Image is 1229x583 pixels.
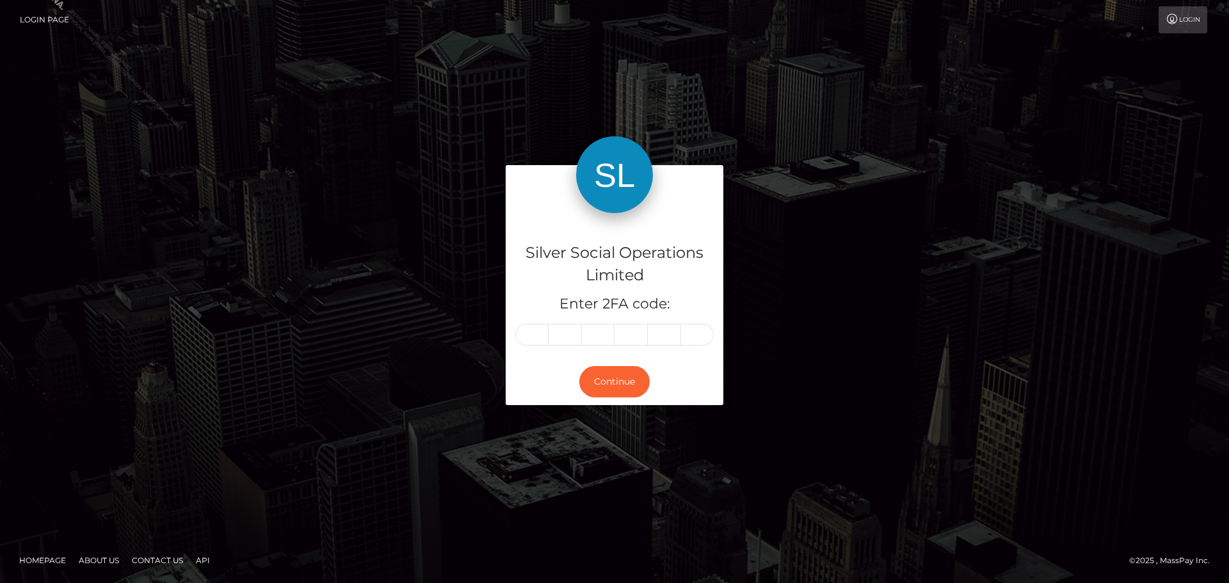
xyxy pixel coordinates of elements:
[14,550,71,570] a: Homepage
[579,366,650,397] button: Continue
[1159,6,1207,33] a: Login
[515,242,714,287] h4: Silver Social Operations Limited
[127,550,188,570] a: Contact Us
[74,550,124,570] a: About Us
[20,6,69,33] a: Login Page
[1129,554,1219,568] div: © 2025 , MassPay Inc.
[191,550,215,570] a: API
[576,136,653,213] img: Silver Social Operations Limited
[515,294,714,314] h5: Enter 2FA code:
